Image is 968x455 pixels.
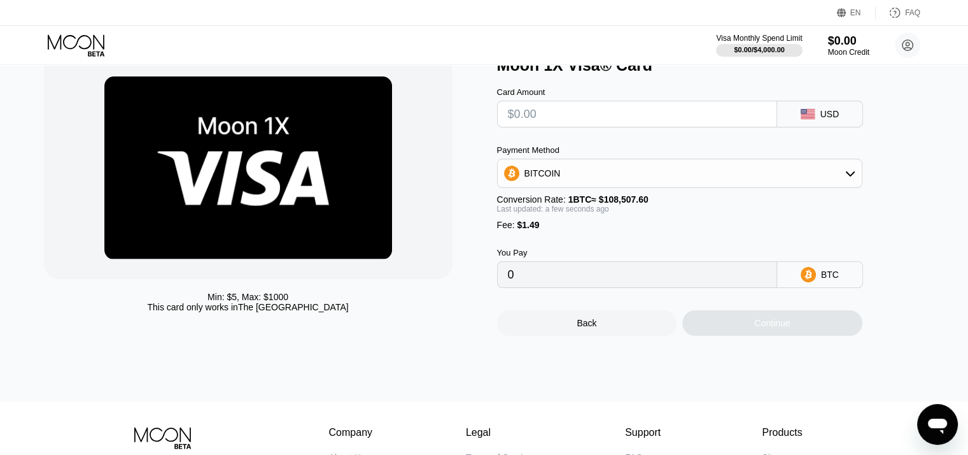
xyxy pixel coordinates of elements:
div: $0.00 / $4,000.00 [734,46,785,54]
div: This card only works in The [GEOGRAPHIC_DATA] [147,302,348,312]
div: Min: $ 5 , Max: $ 1000 [207,292,288,302]
span: 1 BTC ≈ $108,507.60 [568,194,649,205]
iframe: Button to launch messaging window [917,404,958,445]
div: FAQ [905,8,920,17]
div: EN [837,6,876,19]
div: BITCOIN [498,161,862,186]
div: Visa Monthly Spend Limit$0.00/$4,000.00 [716,34,802,57]
div: Payment Method [497,145,862,155]
div: Moon Credit [828,48,869,57]
div: Back [577,318,596,328]
div: Conversion Rate: [497,194,862,205]
div: $0.00 [828,34,869,48]
div: $0.00Moon Credit [828,34,869,57]
div: Legal [466,427,532,438]
div: BTC [821,270,839,280]
div: Card Amount [497,87,777,97]
div: Moon 1X Visa® Card [497,56,937,75]
div: Last updated: a few seconds ago [497,205,862,213]
div: Fee : [497,220,862,230]
div: Support [625,427,669,438]
div: BITCOIN [524,168,561,178]
div: FAQ [876,6,920,19]
div: You Pay [497,248,777,257]
span: $1.49 [517,220,539,230]
div: Visa Monthly Spend Limit [716,34,802,43]
input: $0.00 [508,101,766,127]
div: Products [762,427,802,438]
div: EN [850,8,861,17]
div: Back [497,310,677,336]
div: USD [820,109,839,119]
div: Company [329,427,373,438]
